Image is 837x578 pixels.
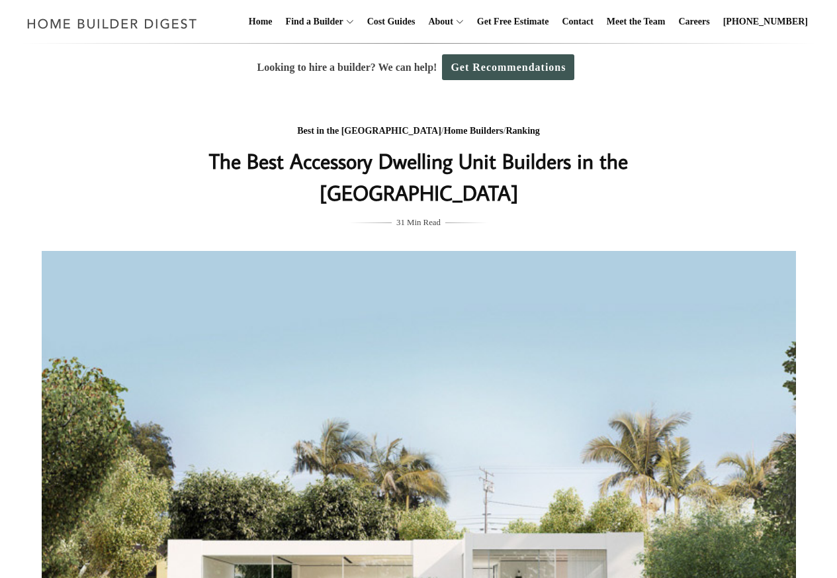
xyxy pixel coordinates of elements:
div: / / [155,123,683,140]
a: Find a Builder [281,1,343,43]
a: Best in the [GEOGRAPHIC_DATA] [297,126,441,136]
h1: The Best Accessory Dwelling Unit Builders in the [GEOGRAPHIC_DATA] [155,145,683,209]
a: Home Builders [444,126,504,136]
a: About [423,1,453,43]
a: Careers [674,1,715,43]
a: Cost Guides [362,1,421,43]
a: Get Recommendations [442,54,574,80]
img: Home Builder Digest [21,11,203,36]
a: Meet the Team [601,1,671,43]
a: [PHONE_NUMBER] [718,1,813,43]
a: Get Free Estimate [472,1,554,43]
a: Home [243,1,278,43]
a: Ranking [506,126,539,136]
a: Contact [556,1,598,43]
span: 31 Min Read [396,215,441,230]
